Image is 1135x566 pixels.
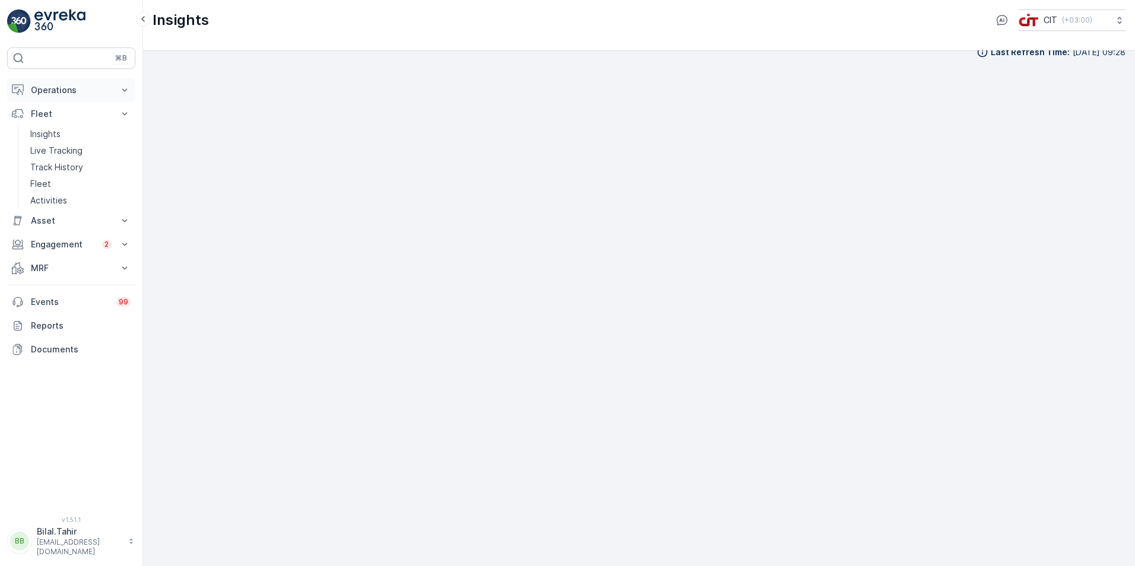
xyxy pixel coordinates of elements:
a: Live Tracking [26,142,135,159]
p: ⌘B [115,53,127,63]
p: [EMAIL_ADDRESS][DOMAIN_NAME] [37,538,122,557]
p: Events [31,296,109,308]
a: Events99 [7,290,135,314]
button: BBBilal.Tahir[EMAIL_ADDRESS][DOMAIN_NAME] [7,526,135,557]
p: Insights [153,11,209,30]
p: 99 [119,297,128,307]
button: CIT(+03:00) [1019,9,1126,31]
img: cit-logo_pOk6rL0.png [1019,14,1039,27]
p: Asset [31,215,112,227]
p: Insights [30,128,61,140]
img: logo_light-DOdMpM7g.png [34,9,85,33]
button: Asset [7,209,135,233]
p: Fleet [31,108,112,120]
button: Operations [7,78,135,102]
div: BB [10,532,29,551]
p: Operations [31,84,112,96]
a: Documents [7,338,135,361]
p: Documents [31,344,131,355]
p: Reports [31,320,131,332]
p: MRF [31,262,112,274]
p: CIT [1044,14,1057,26]
p: Last Refresh Time : [991,46,1070,58]
a: Track History [26,159,135,176]
p: Activities [30,195,67,206]
span: v 1.51.1 [7,516,135,523]
p: Engagement [31,239,95,250]
button: Engagement2 [7,233,135,256]
p: Bilal.Tahir [37,526,122,538]
p: Live Tracking [30,145,83,157]
img: logo [7,9,31,33]
button: Fleet [7,102,135,126]
button: MRF [7,256,135,280]
p: Fleet [30,178,51,190]
a: Reports [7,314,135,338]
p: Track History [30,161,83,173]
a: Activities [26,192,135,209]
p: ( +03:00 ) [1062,15,1092,25]
a: Fleet [26,176,135,192]
p: 2 [104,240,109,249]
p: [DATE] 09:28 [1073,46,1126,58]
a: Insights [26,126,135,142]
